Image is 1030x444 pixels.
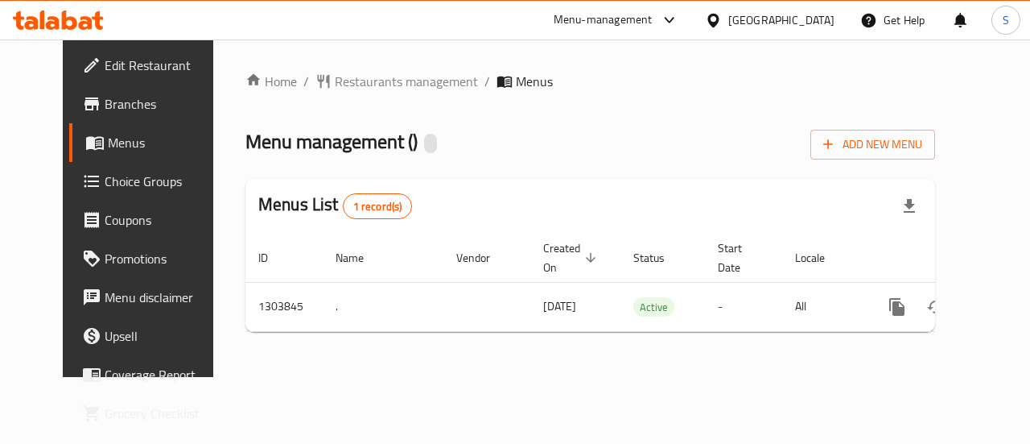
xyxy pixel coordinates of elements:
[315,72,478,91] a: Restaurants management
[323,282,443,331] td: .
[105,172,222,191] span: Choice Groups
[69,317,235,355] a: Upsell
[728,11,834,29] div: [GEOGRAPHIC_DATA]
[456,248,511,268] span: Vendor
[69,85,235,123] a: Branches
[105,404,222,423] span: Grocery Checklist
[718,239,763,277] span: Start Date
[890,187,929,226] div: Export file
[633,248,686,268] span: Status
[343,193,413,219] div: Total records count
[105,365,222,384] span: Coverage Report
[108,133,222,152] span: Menus
[336,248,385,268] span: Name
[105,56,222,75] span: Edit Restaurant
[105,249,222,268] span: Promotions
[878,288,917,326] button: more
[245,282,323,331] td: 1303845
[105,210,222,230] span: Coupons
[1003,11,1009,29] span: S
[69,278,235,317] a: Menu disclaimer
[705,282,782,331] td: -
[69,355,235,394] a: Coverage Report
[543,296,576,317] span: [DATE]
[823,135,922,155] span: Add New Menu
[795,248,846,268] span: Locale
[105,288,222,307] span: Menu disclaimer
[245,72,935,91] nav: breadcrumb
[484,72,490,91] li: /
[810,130,935,160] button: Add New Menu
[69,46,235,85] a: Edit Restaurant
[105,94,222,114] span: Branches
[69,394,235,433] a: Grocery Checklist
[633,297,674,317] div: Active
[633,298,674,317] span: Active
[245,72,297,91] a: Home
[105,326,222,346] span: Upsell
[245,123,418,160] span: Menu management ( )
[258,193,412,219] h2: Menus List
[782,282,865,331] td: All
[554,10,653,30] div: Menu-management
[516,72,553,91] span: Menus
[344,199,412,214] span: 1 record(s)
[335,72,478,91] span: Restaurants management
[69,239,235,278] a: Promotions
[303,72,309,91] li: /
[69,123,235,162] a: Menus
[543,239,601,277] span: Created On
[917,288,955,326] button: Change Status
[69,201,235,239] a: Coupons
[258,248,289,268] span: ID
[69,162,235,201] a: Choice Groups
